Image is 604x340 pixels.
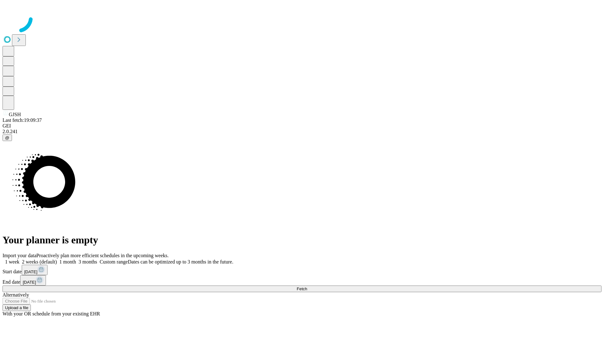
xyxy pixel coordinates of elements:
[36,253,169,258] span: Proactively plan more efficient schedules in the upcoming weeks.
[3,134,12,141] button: @
[5,135,9,140] span: @
[9,112,21,117] span: GJSH
[3,265,601,275] div: Start date
[3,304,31,311] button: Upload a file
[3,275,601,286] div: End date
[23,280,36,285] span: [DATE]
[297,286,307,291] span: Fetch
[22,259,57,264] span: 2 weeks (default)
[5,259,20,264] span: 1 week
[3,286,601,292] button: Fetch
[3,253,36,258] span: Import your data
[128,259,233,264] span: Dates can be optimized up to 3 months in the future.
[3,292,29,297] span: Alternatively
[3,311,100,316] span: With your OR schedule from your existing EHR
[79,259,97,264] span: 3 months
[22,265,48,275] button: [DATE]
[100,259,128,264] span: Custom range
[3,117,42,123] span: Last fetch: 19:09:37
[3,129,601,134] div: 2.0.241
[59,259,76,264] span: 1 month
[24,269,37,274] span: [DATE]
[3,234,601,246] h1: Your planner is empty
[20,275,46,286] button: [DATE]
[3,123,601,129] div: GEI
